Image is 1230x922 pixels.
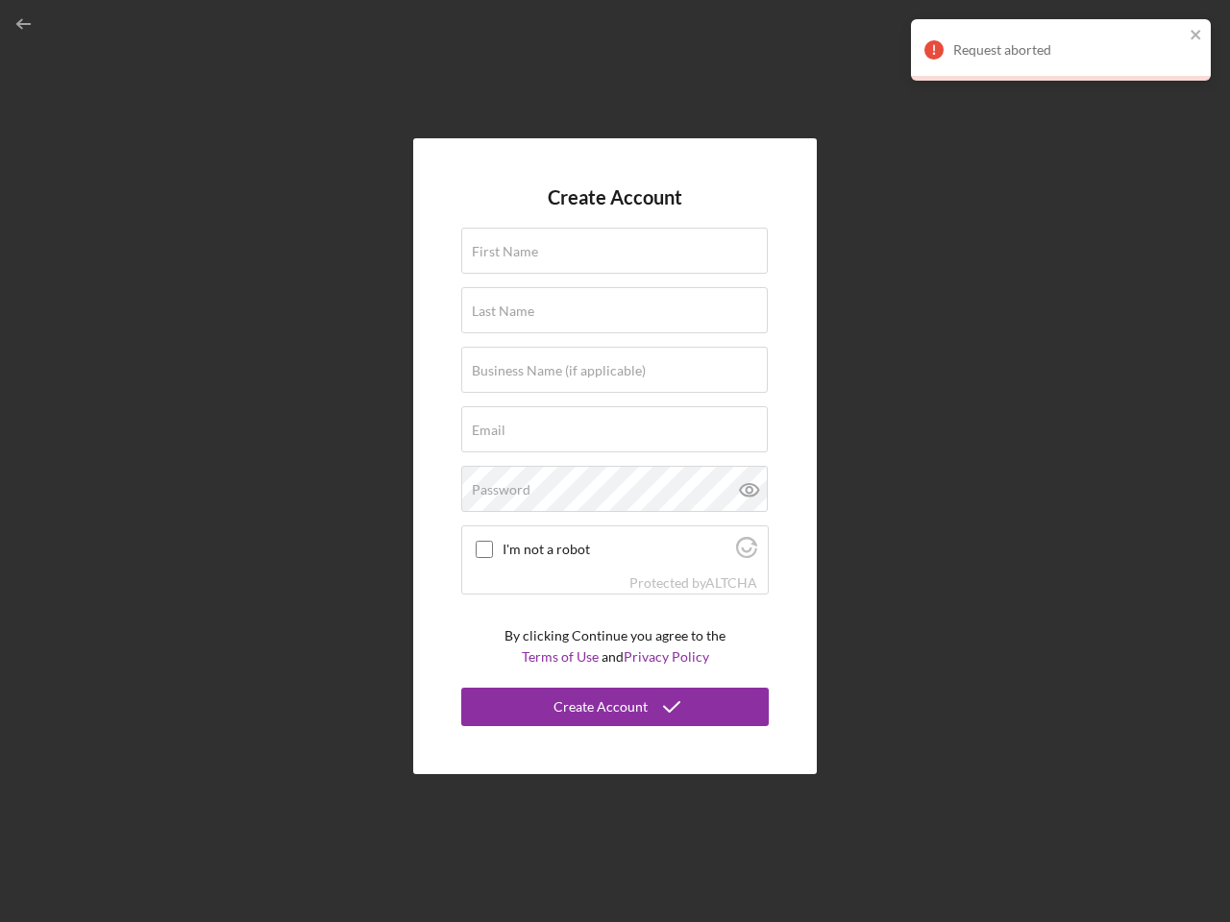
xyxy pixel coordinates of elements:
div: Protected by [629,575,757,591]
label: First Name [472,244,538,259]
label: Password [472,482,530,497]
h4: Create Account [548,186,682,208]
div: Request aborted [953,42,1184,58]
label: I'm not a robot [503,542,730,557]
a: Privacy Policy [624,648,709,665]
button: close [1190,27,1203,45]
a: Visit Altcha.org [736,545,757,561]
a: Visit Altcha.org [705,574,757,591]
button: Create Account [461,688,769,726]
label: Business Name (if applicable) [472,363,646,378]
a: Terms of Use [522,648,599,665]
div: Create Account [553,688,648,726]
label: Last Name [472,303,534,319]
p: By clicking Continue you agree to the and [504,625,726,668]
label: Email [472,423,505,438]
